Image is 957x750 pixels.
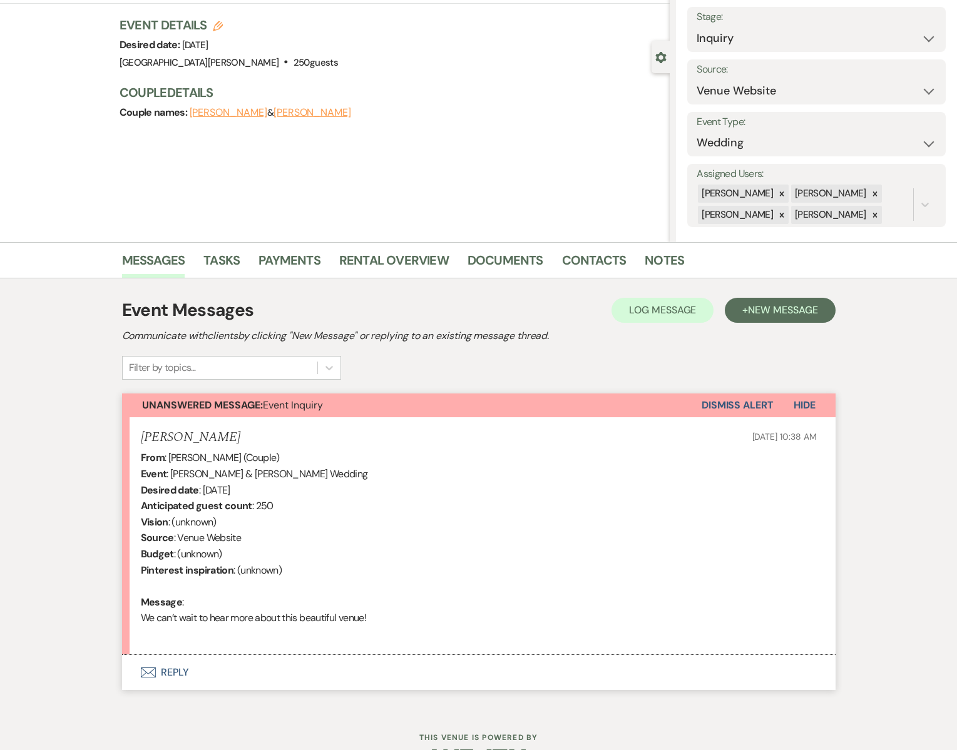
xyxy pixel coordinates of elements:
[702,393,774,417] button: Dismiss Alert
[122,393,702,417] button: Unanswered Message:Event Inquiry
[141,547,174,560] b: Budget
[190,106,351,119] span: &
[120,16,338,34] h3: Event Details
[752,431,817,442] span: [DATE] 10:38 AM
[122,655,836,690] button: Reply
[190,108,267,118] button: [PERSON_NAME]
[182,39,208,51] span: [DATE]
[141,484,199,497] b: Desired date
[120,84,658,101] h3: Couple Details
[697,165,936,183] label: Assigned Users:
[141,451,165,464] b: From
[274,108,351,118] button: [PERSON_NAME]
[122,297,254,323] h1: Event Messages
[141,467,167,480] b: Event
[655,51,667,63] button: Close lead details
[141,499,252,512] b: Anticipated guest count
[698,206,775,224] div: [PERSON_NAME]
[142,398,323,412] span: Event Inquiry
[774,393,836,417] button: Hide
[120,56,279,69] span: [GEOGRAPHIC_DATA][PERSON_NAME]
[258,250,320,278] a: Payments
[791,185,868,203] div: [PERSON_NAME]
[120,106,190,119] span: Couple names:
[562,250,627,278] a: Contacts
[203,250,240,278] a: Tasks
[697,61,936,79] label: Source:
[141,564,234,577] b: Pinterest inspiration
[141,531,174,544] b: Source
[748,303,817,317] span: New Message
[697,113,936,131] label: Event Type:
[142,398,263,412] strong: Unanswered Message:
[141,450,817,642] div: : [PERSON_NAME] (Couple) : [PERSON_NAME] & [PERSON_NAME] Wedding : [DATE] : 250 : (unknown) : Ven...
[697,8,936,26] label: Stage:
[122,328,836,343] h2: Communicate with clients by clicking "New Message" or replying to an existing message thread.
[698,185,775,203] div: [PERSON_NAME]
[629,303,696,317] span: Log Message
[141,515,168,529] b: Vision
[725,298,835,323] button: +New Message
[794,398,816,412] span: Hide
[294,56,338,69] span: 250 guests
[141,595,183,609] b: Message
[612,298,714,323] button: Log Message
[122,250,185,278] a: Messages
[645,250,684,278] a: Notes
[468,250,543,278] a: Documents
[339,250,449,278] a: Rental Overview
[120,38,182,51] span: Desired date:
[791,206,868,224] div: [PERSON_NAME]
[129,360,196,375] div: Filter by topics...
[141,430,240,445] h5: [PERSON_NAME]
